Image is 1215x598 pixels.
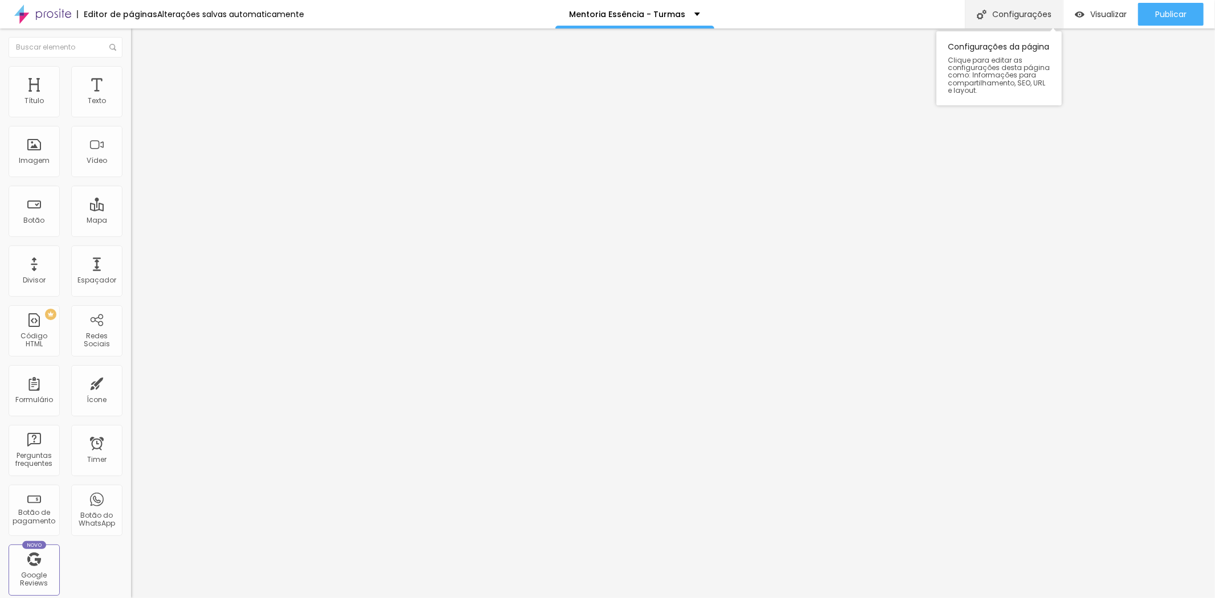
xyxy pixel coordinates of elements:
span: Visualizar [1090,10,1127,19]
div: Alterações salvas automaticamente [157,10,304,18]
img: Icone [109,44,116,51]
div: Ícone [87,396,107,404]
div: Botão do WhatsApp [74,511,119,528]
img: Icone [977,10,987,19]
button: Visualizar [1063,3,1138,26]
button: Publicar [1138,3,1204,26]
div: Perguntas frequentes [11,452,56,468]
span: Publicar [1155,10,1187,19]
div: Novo [22,541,47,549]
div: Editor de páginas [77,10,157,18]
div: Divisor [23,276,46,284]
p: Mentoria Essência - Turmas [570,10,686,18]
span: Clique para editar as configurações desta página como: Informações para compartilhamento, SEO, UR... [948,56,1050,94]
div: Timer [87,456,107,464]
div: Título [24,97,44,105]
div: Configurações da página [936,31,1062,105]
div: Espaçador [77,276,116,284]
div: Texto [88,97,106,105]
div: Google Reviews [11,571,56,588]
div: Botão [24,216,45,224]
div: Formulário [15,396,53,404]
iframe: Editor [131,28,1215,598]
img: view-1.svg [1075,10,1085,19]
div: Imagem [19,157,50,165]
input: Buscar elemento [9,37,122,58]
div: Vídeo [87,157,107,165]
div: Código HTML [11,332,56,349]
div: Redes Sociais [74,332,119,349]
div: Botão de pagamento [11,509,56,525]
div: Mapa [87,216,107,224]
